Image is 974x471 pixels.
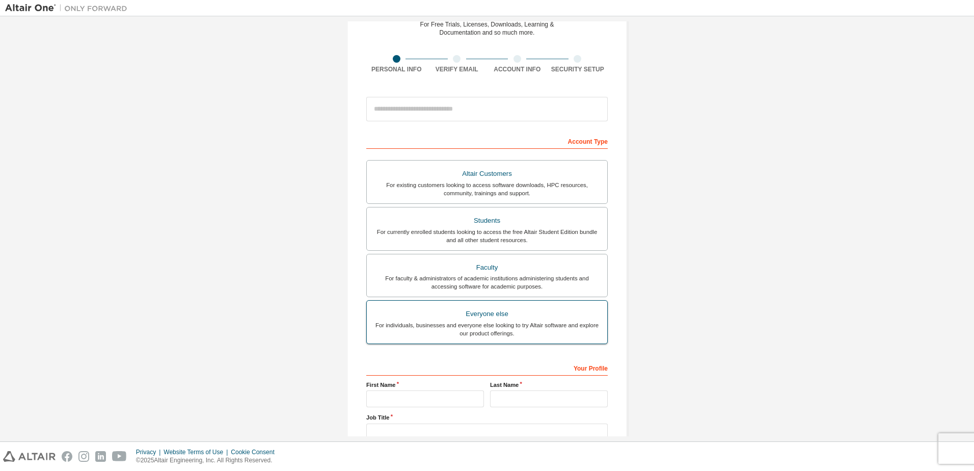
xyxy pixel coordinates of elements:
div: For faculty & administrators of academic institutions administering students and accessing softwa... [373,274,601,291]
label: First Name [366,381,484,389]
img: Altair One [5,3,132,13]
div: Faculty [373,260,601,275]
div: Cookie Consent [231,448,280,456]
div: Personal Info [366,65,427,73]
label: Job Title [366,413,608,422]
div: For Free Trials, Licenses, Downloads, Learning & Documentation and so much more. [420,20,554,37]
div: Website Terms of Use [164,448,231,456]
img: youtube.svg [112,451,127,462]
img: instagram.svg [78,451,89,462]
div: Your Profile [366,359,608,376]
div: For individuals, businesses and everyone else looking to try Altair software and explore our prod... [373,321,601,337]
div: Altair Customers [373,167,601,181]
img: facebook.svg [62,451,72,462]
label: Last Name [490,381,608,389]
div: Account Type [366,133,608,149]
div: Security Setup [548,65,608,73]
img: linkedin.svg [95,451,106,462]
div: For currently enrolled students looking to access the free Altair Student Edition bundle and all ... [373,228,601,244]
div: Account Info [487,65,548,73]
div: Everyone else [373,307,601,321]
img: altair_logo.svg [3,451,56,462]
div: Verify Email [427,65,488,73]
p: © 2025 Altair Engineering, Inc. All Rights Reserved. [136,456,281,465]
div: Students [373,214,601,228]
div: Privacy [136,448,164,456]
div: For existing customers looking to access software downloads, HPC resources, community, trainings ... [373,181,601,197]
